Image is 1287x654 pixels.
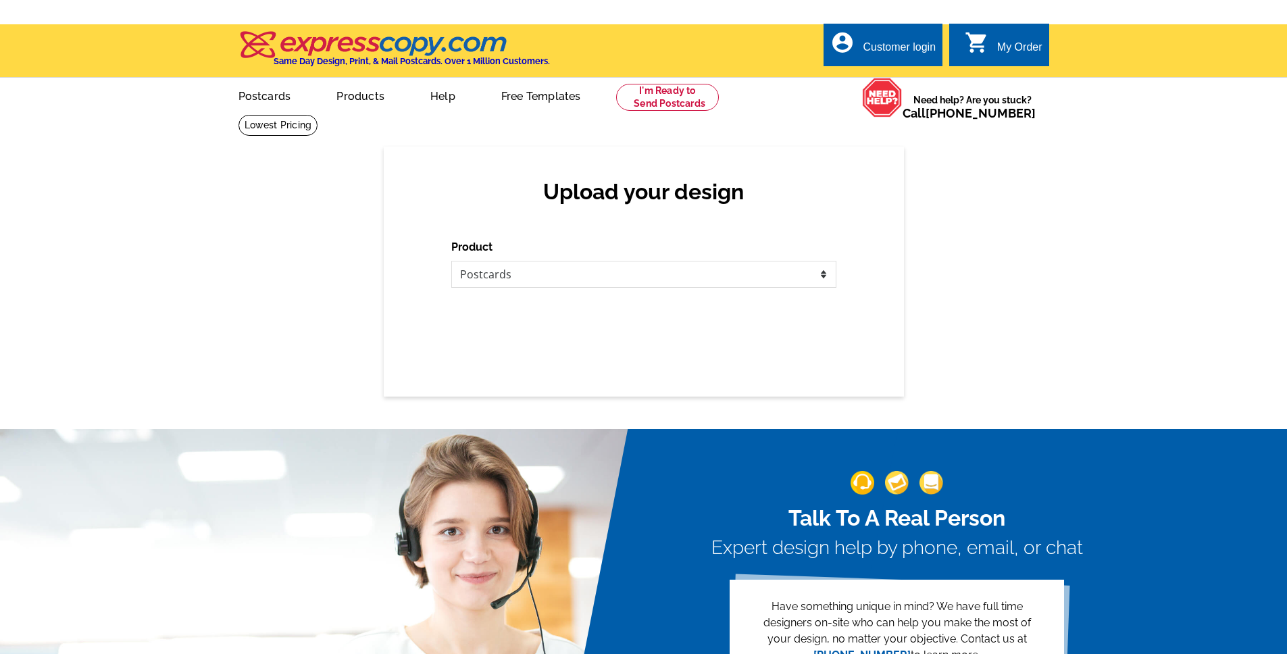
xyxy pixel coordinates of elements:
[926,106,1036,120] a: [PHONE_NUMBER]
[711,536,1083,559] h3: Expert design help by phone, email, or chat
[480,79,603,111] a: Free Templates
[863,41,936,60] div: Customer login
[965,39,1042,56] a: shopping_cart My Order
[965,30,989,55] i: shopping_cart
[851,471,874,495] img: support-img-1.png
[217,79,313,111] a: Postcards
[315,79,406,111] a: Products
[885,471,909,495] img: support-img-2.png
[409,79,477,111] a: Help
[238,41,550,66] a: Same Day Design, Print, & Mail Postcards. Over 1 Million Customers.
[903,93,1042,120] span: Need help? Are you stuck?
[862,78,903,118] img: help
[830,39,936,56] a: account_circle Customer login
[830,30,855,55] i: account_circle
[711,505,1083,531] h2: Talk To A Real Person
[903,106,1036,120] span: Call
[997,41,1042,60] div: My Order
[465,179,823,205] h2: Upload your design
[451,239,493,255] label: Product
[274,56,550,66] h4: Same Day Design, Print, & Mail Postcards. Over 1 Million Customers.
[919,471,943,495] img: support-img-3_1.png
